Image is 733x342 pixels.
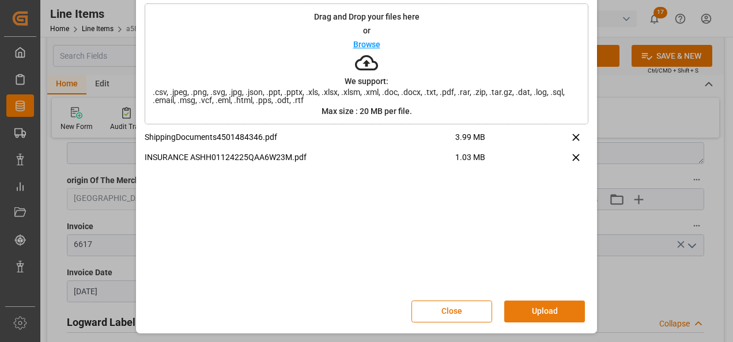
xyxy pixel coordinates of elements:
[411,301,492,322] button: Close
[504,301,585,322] button: Upload
[455,131,534,151] span: 3.99 MB
[145,88,588,104] span: .csv, .jpeg, .png, .svg, .jpg, .json, .ppt, .pptx, .xls, .xlsx, .xlsm, .xml, .doc, .docx, .txt, ....
[345,77,388,85] p: We support:
[145,131,455,143] p: ShippingDocuments4501484346.pdf
[145,3,588,124] div: Drag and Drop your files hereorBrowseWe support:.csv, .jpeg, .png, .svg, .jpg, .json, .ppt, .pptx...
[145,151,455,164] p: INSURANCE ASHH01124225QAA6W23M.pdf
[314,13,420,21] p: Drag and Drop your files here
[455,151,534,172] span: 1.03 MB
[363,26,371,35] p: or
[353,40,380,48] p: Browse
[322,107,412,115] p: Max size : 20 MB per file.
